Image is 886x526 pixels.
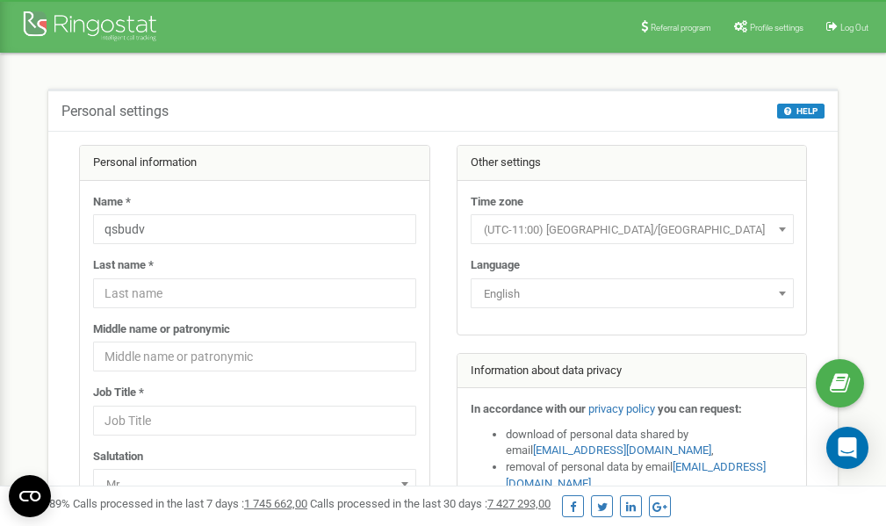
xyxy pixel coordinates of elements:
[471,402,586,415] strong: In accordance with our
[61,104,169,119] h5: Personal settings
[93,406,416,436] input: Job Title
[471,194,523,211] label: Time zone
[93,342,416,371] input: Middle name or patronymic
[9,475,51,517] button: Open CMP widget
[651,23,711,32] span: Referral program
[93,469,416,499] span: Mr.
[93,321,230,338] label: Middle name or patronymic
[826,427,868,469] div: Open Intercom Messenger
[310,497,551,510] span: Calls processed in the last 30 days :
[457,146,807,181] div: Other settings
[99,472,410,497] span: Mr.
[477,282,788,306] span: English
[658,402,742,415] strong: you can request:
[487,497,551,510] u: 7 427 293,00
[93,449,143,465] label: Salutation
[471,214,794,244] span: (UTC-11:00) Pacific/Midway
[777,104,825,119] button: HELP
[93,194,131,211] label: Name *
[840,23,868,32] span: Log Out
[244,497,307,510] u: 1 745 662,00
[93,257,154,274] label: Last name *
[506,427,794,459] li: download of personal data shared by email ,
[457,354,807,389] div: Information about data privacy
[588,402,655,415] a: privacy policy
[471,278,794,308] span: English
[93,214,416,244] input: Name
[471,257,520,274] label: Language
[93,278,416,308] input: Last name
[80,146,429,181] div: Personal information
[477,218,788,242] span: (UTC-11:00) Pacific/Midway
[750,23,803,32] span: Profile settings
[533,443,711,457] a: [EMAIL_ADDRESS][DOMAIN_NAME]
[506,459,794,492] li: removal of personal data by email ,
[93,385,144,401] label: Job Title *
[73,497,307,510] span: Calls processed in the last 7 days :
